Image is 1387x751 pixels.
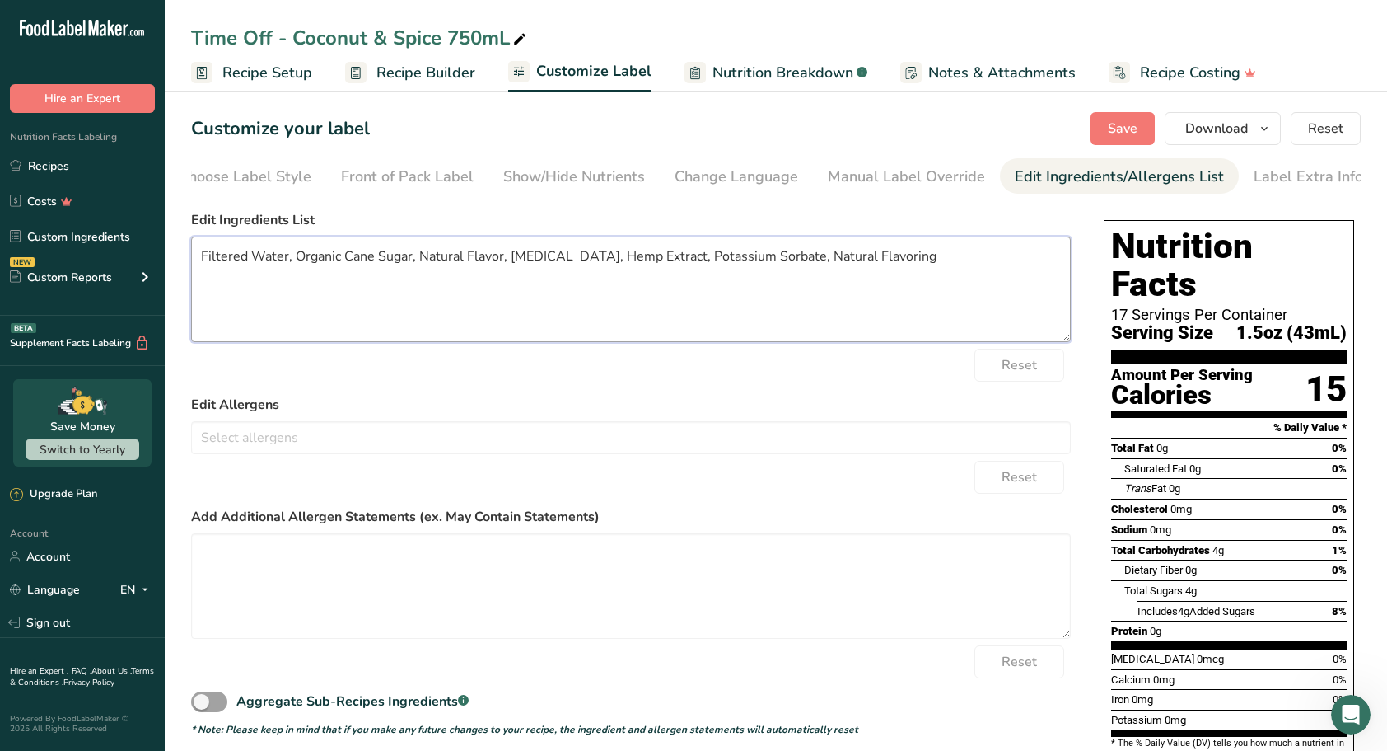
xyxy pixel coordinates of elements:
[508,53,651,92] a: Customize Label
[1150,625,1161,637] span: 0g
[192,425,1070,450] input: Select allergens
[1254,166,1363,188] div: Label Extra Info
[1111,625,1147,637] span: Protein
[10,269,112,286] div: Custom Reports
[191,723,858,736] i: * Note: Please keep in mind that if you make any future changes to your recipe, the ingredient an...
[1090,112,1155,145] button: Save
[1332,544,1347,556] span: 1%
[1124,584,1183,597] span: Total Sugars
[1111,653,1194,665] span: [MEDICAL_DATA]
[1308,119,1343,138] span: Reset
[236,692,469,711] div: Aggregate Sub-Recipes Ingredients
[1002,652,1037,672] span: Reset
[1305,368,1347,411] div: 15
[1170,503,1192,515] span: 0mg
[1124,462,1187,475] span: Saturated Fat
[675,166,798,188] div: Change Language
[1111,503,1168,515] span: Cholesterol
[1333,693,1347,706] span: 0%
[1332,605,1347,617] span: 8%
[1333,653,1347,665] span: 0%
[1124,482,1166,495] span: Fat
[1236,323,1347,344] span: 1.5oz (43mL)
[1331,695,1371,735] iframe: Intercom live chat
[11,323,36,333] div: BETA
[120,580,155,599] div: EN
[72,665,91,677] a: FAQ .
[1124,482,1151,495] i: Trans
[1153,674,1175,686] span: 0mg
[1197,653,1224,665] span: 0mcg
[1156,442,1168,454] span: 0g
[26,439,139,460] button: Switch to Yearly
[10,575,80,604] a: Language
[1109,54,1256,92] a: Recipe Costing
[1111,714,1162,726] span: Potassium
[1015,166,1224,188] div: Edit Ingredients/Allergens List
[1111,418,1347,438] section: % Daily Value *
[1332,523,1347,536] span: 0%
[63,677,114,688] a: Privacy Policy
[1178,605,1189,617] span: 4g
[712,62,853,84] span: Nutrition Breakdown
[1111,368,1253,383] div: Amount Per Serving
[40,442,125,458] span: Switch to Yearly
[1150,523,1171,536] span: 0mg
[1111,674,1151,686] span: Calcium
[1111,544,1210,556] span: Total Carbohydrates
[828,166,985,188] div: Manual Label Override
[1124,564,1183,576] span: Dietary Fiber
[191,507,1071,527] label: Add Additional Allergen Statements (ex. May Contain Statements)
[1185,119,1248,138] span: Download
[376,62,475,84] span: Recipe Builder
[191,23,530,53] div: Time Off - Coconut & Spice 750mL
[1212,544,1224,556] span: 4g
[1108,119,1137,138] span: Save
[191,210,1071,230] label: Edit Ingredients List
[974,645,1064,678] button: Reset
[10,665,154,688] a: Terms & Conditions .
[50,418,115,435] div: Save Money
[1332,503,1347,515] span: 0%
[1185,584,1197,597] span: 4g
[900,54,1076,92] a: Notes & Attachments
[1189,462,1201,475] span: 0g
[222,62,312,84] span: Recipe Setup
[1332,462,1347,475] span: 0%
[1332,564,1347,576] span: 0%
[1111,228,1347,303] h1: Nutrition Facts
[191,115,370,143] h1: Customize your label
[1111,442,1154,454] span: Total Fat
[1132,693,1153,706] span: 0mg
[191,395,1071,415] label: Edit Allergens
[1185,564,1197,576] span: 0g
[974,461,1064,494] button: Reset
[10,714,155,734] div: Powered By FoodLabelMaker © 2025 All Rights Reserved
[345,54,475,92] a: Recipe Builder
[91,665,131,677] a: About Us .
[503,166,645,188] div: Show/Hide Nutrients
[341,166,474,188] div: Front of Pack Label
[1165,112,1281,145] button: Download
[1111,693,1129,706] span: Iron
[1002,467,1037,487] span: Reset
[10,486,97,503] div: Upgrade Plan
[1140,62,1240,84] span: Recipe Costing
[1111,323,1213,344] span: Serving Size
[1111,523,1147,536] span: Sodium
[1332,442,1347,454] span: 0%
[1111,307,1347,323] div: 17 Servings Per Container
[10,84,155,113] button: Hire an Expert
[684,54,867,92] a: Nutrition Breakdown
[1169,482,1180,495] span: 0g
[928,62,1076,84] span: Notes & Attachments
[1165,714,1186,726] span: 0mg
[191,54,312,92] a: Recipe Setup
[10,257,35,267] div: NEW
[1291,112,1361,145] button: Reset
[974,349,1064,382] button: Reset
[10,665,68,677] a: Hire an Expert .
[1333,674,1347,686] span: 0%
[179,166,311,188] div: Choose Label Style
[1002,355,1037,375] span: Reset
